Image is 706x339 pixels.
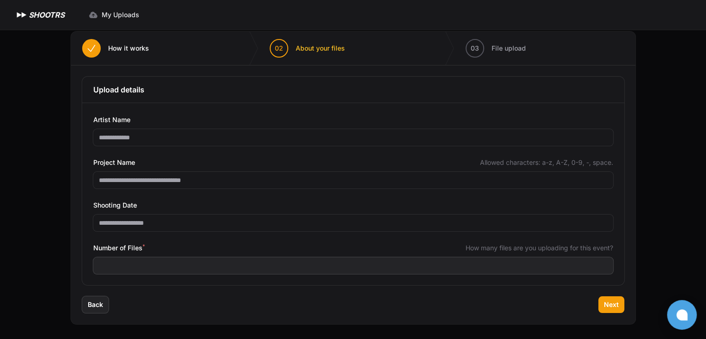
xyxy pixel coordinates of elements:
span: Back [88,300,103,309]
button: Next [598,296,624,313]
span: 03 [471,44,479,53]
span: Allowed characters: a-z, A-Z, 0-9, -, space. [480,158,613,167]
span: Project Name [93,157,135,168]
img: SHOOTRS [15,9,29,20]
span: Number of Files [93,242,145,254]
span: Artist Name [93,114,130,125]
button: 03 File upload [454,32,537,65]
span: 02 [275,44,283,53]
span: Next [604,300,619,309]
span: My Uploads [102,10,139,20]
button: How it works [71,32,160,65]
span: Shooting Date [93,200,137,211]
h1: SHOOTRS [29,9,65,20]
span: About your files [296,44,345,53]
span: How it works [108,44,149,53]
button: Open chat window [667,300,697,330]
span: File upload [492,44,526,53]
h3: Upload details [93,84,613,95]
a: SHOOTRS SHOOTRS [15,9,65,20]
button: Back [82,296,109,313]
button: 02 About your files [259,32,356,65]
a: My Uploads [83,7,145,23]
span: How many files are you uploading for this event? [466,243,613,253]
